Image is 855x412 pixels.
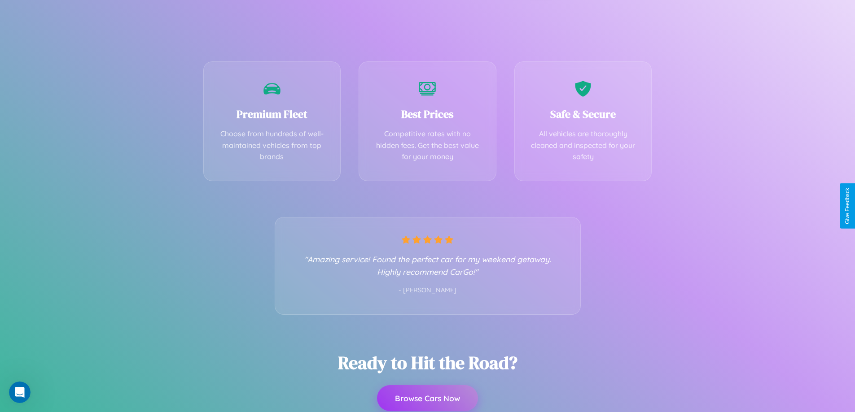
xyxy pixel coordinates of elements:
[293,253,562,278] p: "Amazing service! Found the perfect car for my weekend getaway. Highly recommend CarGo!"
[528,107,638,121] h3: Safe & Secure
[293,285,562,296] p: - [PERSON_NAME]
[217,128,327,163] p: Choose from hundreds of well-maintained vehicles from top brands
[844,188,851,224] div: Give Feedback
[377,385,478,411] button: Browse Cars Now
[528,128,638,163] p: All vehicles are thoroughly cleaned and inspected for your safety
[373,107,482,121] h3: Best Prices
[217,107,327,121] h3: Premium Fleet
[373,128,482,163] p: Competitive rates with no hidden fees. Get the best value for your money
[338,351,517,375] h2: Ready to Hit the Road?
[9,382,31,403] iframe: Intercom live chat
